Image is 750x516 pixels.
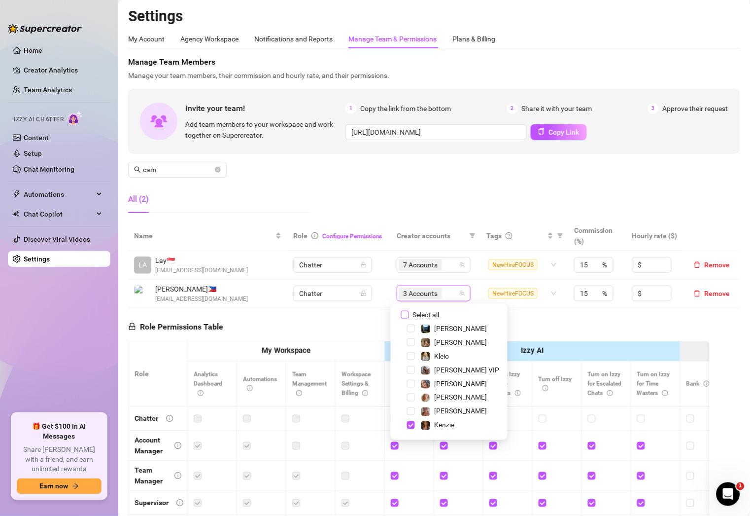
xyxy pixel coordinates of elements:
[690,288,734,299] button: Remove
[421,366,430,375] img: Kat Hobbs VIP
[24,134,49,142] a: Content
[361,291,367,296] span: lock
[180,34,239,44] div: Agency Workspace
[254,34,333,44] div: Notifications and Reports
[407,325,415,332] span: Select tree node
[128,321,223,333] h5: Role Permissions Table
[24,86,72,94] a: Team Analytics
[399,288,442,299] span: 3 Accounts
[348,34,437,44] div: Manage Team & Permissions
[345,103,356,114] span: 1
[421,394,430,403] img: Amy Pond
[421,325,430,333] img: Britt
[174,442,181,449] span: info-circle
[637,371,670,397] span: Turn on Izzy for Time Wasters
[17,422,102,442] span: 🎁 Get $100 in AI Messages
[39,482,68,490] span: Earn now
[8,24,82,34] img: logo-BBDzfeDw.svg
[568,221,626,251] th: Commission (%)
[435,338,487,346] span: [PERSON_NAME]
[409,309,443,320] span: Select all
[128,193,149,205] div: All (2)
[155,266,248,275] span: [EMAIL_ADDRESS][DOMAIN_NAME]
[194,371,222,397] span: Analytics Dashboard
[705,261,730,269] span: Remove
[296,390,302,396] span: info-circle
[198,390,204,396] span: info-circle
[543,385,548,391] span: info-circle
[421,421,430,430] img: Kenzie
[128,34,165,44] div: My Account
[531,124,587,140] button: Copy Link
[662,390,668,396] span: info-circle
[128,221,287,251] th: Name
[176,500,183,507] span: info-circle
[134,230,273,241] span: Name
[360,103,451,114] span: Copy the link from the bottom
[155,295,248,304] span: [EMAIL_ADDRESS][DOMAIN_NAME]
[24,62,102,78] a: Creator Analytics
[24,235,90,243] a: Discover Viral Videos
[185,119,341,141] span: Add team members to your workspace and work together on Supercreator.
[588,371,622,397] span: Turn on Izzy for Escalated Chats
[488,288,538,299] span: NewHireFOCUS
[135,286,151,302] img: Camille
[135,465,167,487] div: Team Manager
[135,413,158,424] div: Chatter
[407,394,415,402] span: Select tree node
[555,228,565,243] span: filter
[705,290,730,297] span: Remove
[129,341,188,407] th: Role
[143,164,213,175] input: Search members
[507,103,518,114] span: 2
[549,128,580,136] span: Copy Link
[421,380,430,389] img: Kat Hobbs
[397,230,466,241] span: Creator accounts
[185,102,345,114] span: Invite your team!
[17,479,102,494] button: Earn nowarrow-right
[24,206,94,222] span: Chat Copilot
[737,482,745,490] span: 1
[24,149,42,157] a: Setup
[13,190,21,198] span: thunderbolt
[694,290,701,297] span: delete
[607,390,613,396] span: info-circle
[538,128,545,135] span: copy
[138,259,147,270] span: LA
[299,286,366,301] span: Chatter
[435,352,449,360] span: Kleio
[486,230,502,241] span: Tags
[488,259,538,270] span: NewHireFOCUS
[215,167,221,173] button: close-circle
[506,232,512,239] span: question-circle
[135,498,169,509] div: Supervisor
[166,415,173,422] span: info-circle
[704,381,710,387] span: info-circle
[399,259,442,271] span: 7 Accounts
[362,390,368,396] span: info-circle
[421,352,430,361] img: Kleio
[293,232,307,240] span: Role
[407,421,415,429] span: Select tree node
[24,186,94,202] span: Automations
[24,165,74,173] a: Chat Monitoring
[468,228,477,243] span: filter
[262,346,310,355] strong: My Workspace
[459,291,465,296] span: team
[522,103,592,114] span: Share it with your team
[686,380,710,387] span: Bank
[648,103,659,114] span: 3
[24,46,42,54] a: Home
[72,483,79,490] span: arrow-right
[341,371,371,397] span: Workspace Settings & Billing
[435,325,487,332] span: [PERSON_NAME]
[13,211,19,218] img: Chat Copilot
[407,380,415,388] span: Select tree node
[470,233,476,239] span: filter
[435,366,500,374] span: [PERSON_NAME] VIP
[243,376,277,392] span: Automations
[135,435,167,457] div: Account Manager
[128,56,740,68] span: Manage Team Members
[174,473,181,479] span: info-circle
[361,262,367,268] span: lock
